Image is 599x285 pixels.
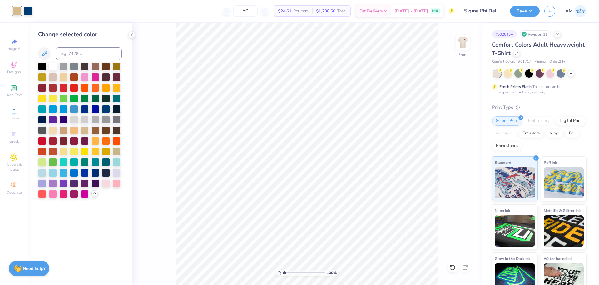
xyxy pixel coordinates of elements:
[544,159,557,166] span: Puff Ink
[524,116,554,126] div: Embroidery
[565,129,580,138] div: Foil
[9,139,19,144] span: Greek
[492,41,585,57] span: Comfort Colors Adult Heavyweight T-Shirt
[7,92,22,97] span: Add Text
[495,215,535,247] img: Neon Ink
[7,46,22,51] span: Image AI
[520,30,551,38] div: Revision 11
[7,69,21,74] span: Designs
[3,162,25,172] span: Clipart & logos
[499,84,532,89] strong: Fresh Prints Flash:
[56,47,122,60] input: e.g. 7428 c
[499,84,576,95] div: This color can be expedited for 5 day delivery.
[519,129,544,138] div: Transfers
[458,52,468,57] div: Front
[492,141,522,151] div: Rhinestones
[546,129,563,138] div: Vinyl
[565,5,587,17] a: AM
[293,8,309,14] span: Per Item
[534,59,566,64] span: Minimum Order: 24 +
[518,59,531,64] span: # C1717
[492,104,587,111] div: Print Type
[565,7,573,15] span: AM
[316,8,335,14] span: $1,230.50
[510,6,540,17] button: Save
[7,190,22,195] span: Decorate
[544,167,584,198] img: Puff Ink
[278,8,291,14] span: $24.61
[8,116,20,121] span: Upload
[574,5,587,17] img: Arvi Mikhail Parcero
[544,207,581,214] span: Metallic & Glitter Ink
[495,159,511,166] span: Standard
[495,255,530,262] span: Glow in the Dark Ink
[492,30,517,38] div: # 502045A
[327,270,337,276] span: 100 %
[492,129,517,138] div: Applique
[23,266,45,272] strong: Need help?
[492,59,515,64] span: Comfort Colors
[38,30,122,39] div: Change selected color
[495,207,510,214] span: Neon Ink
[359,8,383,14] span: Est. Delivery
[544,255,572,262] span: Water based Ink
[337,8,347,14] span: Total
[457,36,469,49] img: Front
[492,116,522,126] div: Screen Print
[459,5,505,17] input: null
[233,5,258,17] input: null
[394,8,428,14] span: [DATE] - [DATE]
[432,9,438,13] span: FREE
[556,116,586,126] div: Digital Print
[495,167,535,198] img: Standard
[544,215,584,247] img: Metallic & Glitter Ink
